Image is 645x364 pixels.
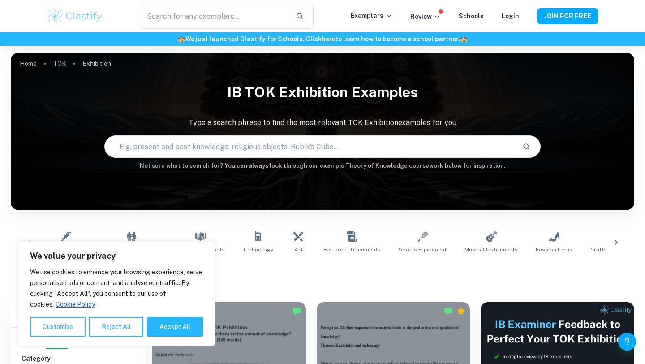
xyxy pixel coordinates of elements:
p: We value your privacy [30,251,203,261]
input: E.g. present and past knowledge, religious objects, Rubik's Cube... [105,134,515,159]
div: Premium [456,307,465,316]
p: We use cookies to enhance your browsing experience, serve personalised ads or content, and analys... [30,267,203,310]
h1: IB TOK Exhibition examples [11,78,634,107]
div: We value your privacy [18,241,215,346]
span: Sports Equipment [399,246,447,254]
h6: Filter exemplars [11,302,145,327]
h1: All TOK Exhibition Examples [42,264,603,281]
span: Art [294,246,303,254]
img: Marked [292,307,301,316]
span: Crafts and Hobbies [590,246,643,254]
h6: Not sure what to search for? You can always look through our example Theory of Knowledge coursewo... [11,161,634,170]
a: Cookie Policy [55,300,95,308]
a: Home [20,57,37,70]
img: Clastify logo [47,7,103,25]
span: Musical Instruments [464,246,518,254]
span: 🏫 [178,35,185,43]
a: Schools [459,13,484,20]
span: Historical Documents [323,246,381,254]
h6: We just launched Clastify for Schools. Click to learn how to become a school partner. [2,34,643,44]
p: Review [410,12,441,22]
button: Reject All [89,317,143,337]
span: Technology [243,246,273,254]
button: Customise [30,317,86,337]
p: Exhibition [82,59,111,69]
button: Search [519,139,534,154]
a: TOK [53,57,66,70]
input: Search for any exemplars... [141,4,288,29]
p: Exemplars [351,11,392,21]
span: Fashion Items [536,246,572,254]
p: Type a search phrase to find the most relevant TOK Exhibition examples for you [11,117,634,128]
img: Marked [444,307,453,316]
button: JOIN FOR FREE [537,8,598,24]
h6: Category [21,354,134,364]
button: Help and Feedback [618,333,636,351]
a: here [322,35,335,43]
a: Login [502,13,519,20]
button: Accept All [147,317,203,337]
span: 🏫 [460,35,468,43]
